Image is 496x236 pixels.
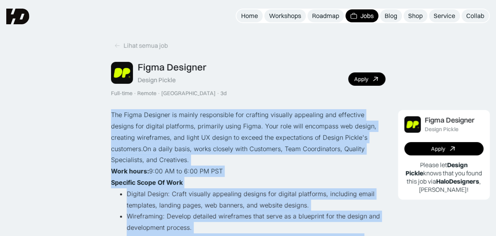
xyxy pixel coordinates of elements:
img: Job Image [404,116,421,133]
a: Blog [380,9,402,22]
div: Apply [431,146,445,152]
div: Lihat semua job [124,41,168,50]
div: Home [241,12,258,20]
p: ‍ 9:00 AM to 6:00 PM PST [111,166,385,177]
b: HaloDesigners [436,177,479,185]
a: Shop [403,9,427,22]
div: 3d [220,90,227,97]
strong: Work hours: [111,167,149,175]
p: Please let knows that you found this job via , [PERSON_NAME]! [404,161,484,193]
div: Service [434,12,455,20]
div: Figma Designer [138,61,206,73]
a: Collab [461,9,489,22]
div: Design Pickle [425,126,458,133]
div: Roadmap [312,12,339,20]
div: Collab [466,12,484,20]
div: · [216,90,220,97]
a: Jobs [345,9,378,22]
div: Shop [408,12,423,20]
div: · [133,90,136,97]
div: [GEOGRAPHIC_DATA] [161,90,216,97]
div: Remote [137,90,156,97]
li: Wireframing: Develop detailed wireframes that serve as a blueprint for the design and development... [127,211,385,233]
a: Apply [348,72,385,86]
div: Design Pickle [138,76,176,84]
div: Blog [385,12,397,20]
a: Roadmap [307,9,344,22]
div: Full-time [111,90,133,97]
div: Workshops [269,12,301,20]
a: Apply [404,142,484,155]
li: Digital Design: Craft visually appealing designs for digital platforms, including email templates... [127,188,385,211]
div: Figma Designer [425,116,474,124]
div: · [157,90,160,97]
a: Service [429,9,460,22]
p: ‍ [111,177,385,188]
img: Job Image [111,62,133,84]
div: Jobs [360,12,374,20]
div: Apply [354,76,368,83]
p: The Figma Designer is mainly responsible for crafting visually appealing and effective designs fo... [111,109,385,166]
a: Workshops [264,9,306,22]
b: Design Pickle [405,161,467,177]
a: Lihat semua job [111,39,171,52]
strong: Specific Scope Of Work [111,178,183,186]
a: Home [236,9,263,22]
